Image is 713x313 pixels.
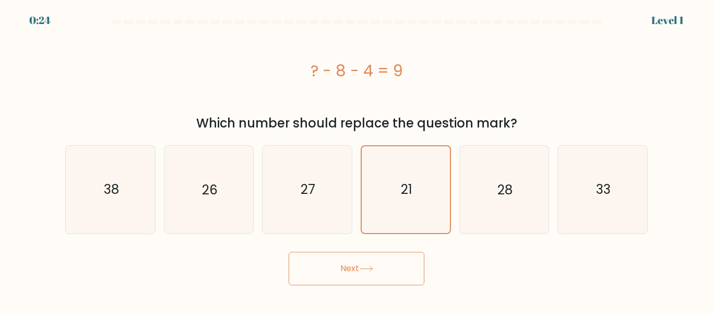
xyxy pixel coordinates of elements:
[103,180,118,199] text: 38
[72,114,641,133] div: Which number should replace the question mark?
[596,180,611,199] text: 33
[651,13,684,28] div: Level 1
[29,13,51,28] div: 0:24
[65,59,648,83] div: ? - 8 - 4 = 9
[202,180,218,199] text: 26
[301,180,315,199] text: 27
[289,252,424,285] button: Next
[497,180,513,199] text: 28
[401,180,412,199] text: 21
